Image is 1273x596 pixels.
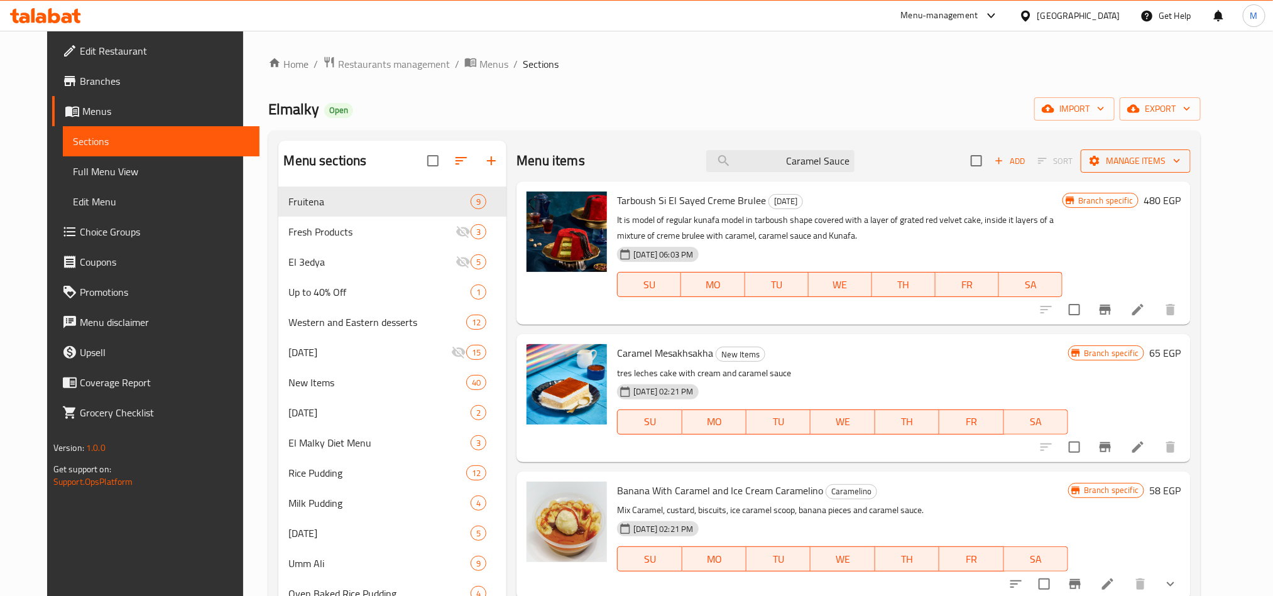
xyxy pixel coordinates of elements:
button: WE [811,409,875,435]
span: import [1044,101,1105,117]
div: items [471,405,486,420]
div: Ramadan [288,345,451,360]
button: TH [875,546,939,572]
span: El 3edya [288,254,456,269]
span: Select to update [1061,434,1088,460]
span: 9 [471,558,486,570]
span: Upsell [80,345,249,360]
span: WE [816,550,870,568]
span: Menus [82,104,249,119]
button: Add section [476,146,506,176]
div: Fruitena [288,194,471,209]
li: / [513,57,518,72]
a: Branches [52,66,260,96]
a: Edit menu item [1130,302,1145,317]
span: SA [1009,550,1063,568]
span: El Malky Diet Menu [288,435,471,450]
span: TH [880,413,934,431]
div: Western and Eastern desserts [288,315,466,330]
button: TU [746,546,811,572]
div: 100 Years Ago [288,405,471,420]
span: 4 [471,497,486,509]
button: FR [936,272,999,297]
span: 1 [471,286,486,298]
span: Banana With Caramel and Ice Cream Caramelino [617,481,823,500]
span: Rice Pudding [288,465,466,480]
button: TU [745,272,809,297]
div: Fruitena9 [278,187,506,217]
span: Branches [80,73,249,89]
div: items [466,465,486,480]
span: [DATE] 06:03 PM [628,249,698,261]
div: items [471,194,486,209]
button: TH [872,272,936,297]
button: MO [681,272,745,297]
span: [DATE] [769,194,802,209]
span: SU [623,276,676,294]
button: TH [875,409,939,435]
div: El Malky Diet Menu3 [278,428,506,458]
span: Select all sections [420,148,446,174]
span: Get support on: [53,461,111,477]
span: WE [816,413,870,431]
h6: 65 EGP [1149,344,1181,362]
span: Sort sections [446,146,476,176]
a: Edit menu item [1130,440,1145,455]
span: [DATE] [288,526,471,541]
div: Up to 40% Off1 [278,277,506,307]
div: Fresh Products [288,224,456,239]
span: Caramel Mesakhsakha [617,344,713,362]
span: Tarboush Si El Sayed Creme Brulee [617,191,766,210]
span: TH [880,550,934,568]
span: 40 [467,377,486,389]
button: MO [682,546,746,572]
svg: Inactive section [456,254,471,269]
span: [DATE] [288,405,471,420]
a: Choice Groups [52,217,260,247]
div: Up to 40% Off [288,284,471,300]
span: MO [687,550,741,568]
span: 1.0.0 [86,440,106,456]
div: Western and Eastern desserts12 [278,307,506,337]
a: Upsell [52,337,260,367]
span: FR [944,413,998,431]
span: SU [623,550,677,568]
span: Umm Ali [288,556,471,571]
a: Coverage Report [52,367,260,398]
span: 12 [467,317,486,328]
span: FR [941,276,994,294]
button: TU [746,409,811,435]
div: items [466,315,486,330]
h2: Menu sections [283,151,366,170]
div: El 3edya5 [278,247,506,277]
a: Sections [63,126,260,156]
a: Home [268,57,309,72]
span: Menus [479,57,508,72]
span: Elmalky [268,95,319,123]
button: SU [617,409,682,435]
div: items [471,254,486,269]
div: [GEOGRAPHIC_DATA] [1037,9,1120,23]
div: items [466,345,486,360]
span: Select section first [1030,151,1081,171]
button: Branch-specific-item [1090,295,1120,325]
span: Edit Menu [73,194,249,209]
button: Manage items [1081,149,1191,173]
button: import [1034,97,1115,121]
button: Add [990,151,1030,171]
a: Restaurants management [323,56,450,72]
button: WE [811,546,875,572]
div: New Items [288,375,466,390]
button: WE [809,272,872,297]
div: Open [324,103,353,118]
span: 12 [467,467,486,479]
span: WE [814,276,867,294]
span: 3 [471,226,486,238]
span: 5 [471,256,486,268]
button: SA [1004,409,1068,435]
button: SA [999,272,1063,297]
button: Branch-specific-item [1090,432,1120,462]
